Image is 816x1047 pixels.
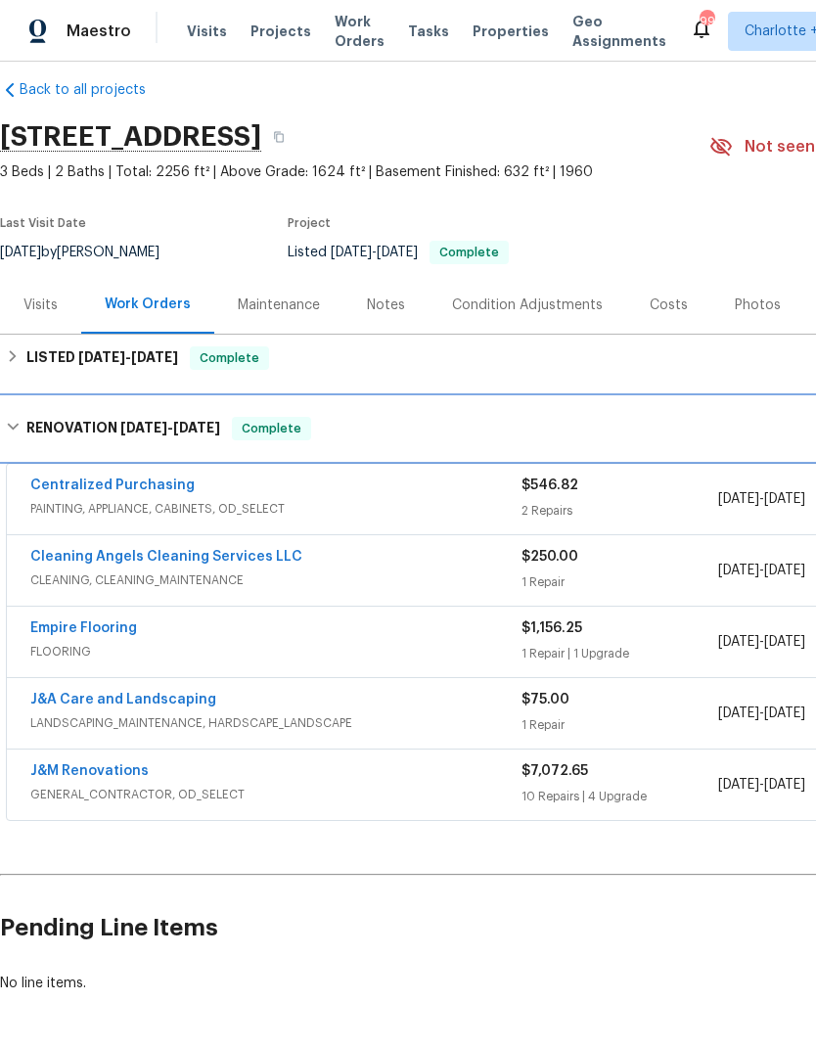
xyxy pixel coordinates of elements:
span: $75.00 [521,693,569,706]
a: Cleaning Angels Cleaning Services LLC [30,550,302,564]
span: [DATE] [120,421,167,434]
div: Costs [650,296,688,315]
span: - [718,489,805,509]
div: 1 Repair [521,715,718,735]
a: J&A Care and Landscaping [30,693,216,706]
span: - [718,561,805,580]
span: [DATE] [131,350,178,364]
span: PAINTING, APPLIANCE, CABINETS, OD_SELECT [30,499,521,519]
span: Complete [431,247,507,258]
span: [DATE] [764,564,805,577]
div: Condition Adjustments [452,296,603,315]
span: GENERAL_CONTRACTOR, OD_SELECT [30,785,521,804]
span: Complete [192,348,267,368]
span: Maestro [67,22,131,41]
span: FLOORING [30,642,521,661]
span: [DATE] [173,421,220,434]
span: $250.00 [521,550,578,564]
button: Copy Address [261,119,296,155]
span: [DATE] [764,492,805,506]
span: [DATE] [764,635,805,649]
h6: LISTED [26,346,178,370]
div: 10 Repairs | 4 Upgrade [521,787,718,806]
div: Photos [735,296,781,315]
span: - [718,632,805,652]
span: [DATE] [78,350,125,364]
div: 99 [700,12,713,31]
span: [DATE] [718,706,759,720]
span: [DATE] [718,778,759,792]
div: 1 Repair [521,572,718,592]
span: [DATE] [718,492,759,506]
div: Notes [367,296,405,315]
span: - [120,421,220,434]
span: Tasks [408,24,449,38]
a: Centralized Purchasing [30,478,195,492]
a: J&M Renovations [30,764,149,778]
span: $1,156.25 [521,621,582,635]
div: Work Orders [105,295,191,314]
span: $7,072.65 [521,764,588,778]
a: Empire Flooring [30,621,137,635]
span: [DATE] [377,246,418,259]
span: CLEANING, CLEANING_MAINTENANCE [30,570,521,590]
span: $546.82 [521,478,578,492]
span: Properties [473,22,549,41]
span: Complete [234,419,309,438]
span: - [78,350,178,364]
span: [DATE] [331,246,372,259]
span: LANDSCAPING_MAINTENANCE, HARDSCAPE_LANDSCAPE [30,713,521,733]
div: Maintenance [238,296,320,315]
span: - [718,704,805,723]
span: Project [288,217,331,229]
span: [DATE] [764,706,805,720]
div: Visits [23,296,58,315]
span: Listed [288,246,509,259]
span: Projects [250,22,311,41]
span: - [718,775,805,795]
span: [DATE] [764,778,805,792]
span: Geo Assignments [572,12,666,51]
span: [DATE] [718,564,759,577]
div: 2 Repairs [521,501,718,521]
span: [DATE] [718,635,759,649]
span: - [331,246,418,259]
span: Visits [187,22,227,41]
div: 1 Repair | 1 Upgrade [521,644,718,663]
span: Work Orders [335,12,385,51]
h6: RENOVATION [26,417,220,440]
